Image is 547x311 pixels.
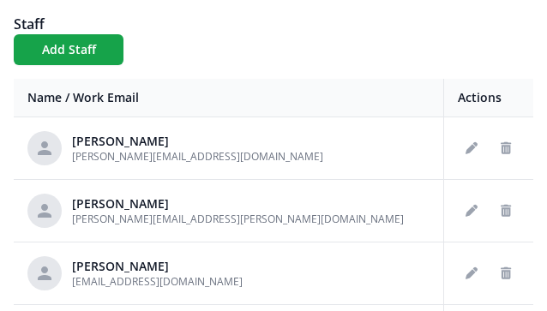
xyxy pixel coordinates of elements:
span: [EMAIL_ADDRESS][DOMAIN_NAME] [72,274,243,289]
div: [PERSON_NAME] [72,133,323,150]
span: [PERSON_NAME][EMAIL_ADDRESS][PERSON_NAME][DOMAIN_NAME] [72,212,404,226]
button: Edit staff [458,197,485,224]
th: Actions [444,79,534,117]
button: Edit staff [458,260,485,287]
h1: Staff [14,14,533,34]
button: Delete staff [492,135,520,162]
th: Name / Work Email [14,79,444,117]
div: [PERSON_NAME] [72,195,404,212]
button: Delete staff [492,197,520,224]
button: Delete staff [492,260,520,287]
button: Edit staff [458,135,485,162]
div: [PERSON_NAME] [72,258,243,275]
span: [PERSON_NAME][EMAIL_ADDRESS][DOMAIN_NAME] [72,149,323,164]
button: Add Staff [14,34,123,65]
